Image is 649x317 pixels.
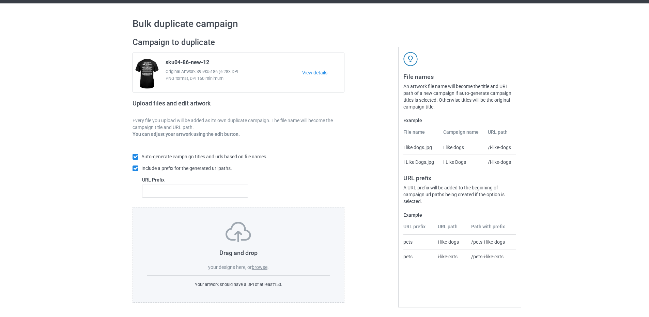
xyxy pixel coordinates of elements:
td: /pets-i-like-dogs [467,235,516,249]
span: sku04-86-new-12 [166,59,209,68]
span: . [267,264,269,270]
td: pets [403,249,434,264]
h3: Drag and drop [147,249,330,257]
b: You can adjust your artwork using the edit button. [133,131,240,137]
h1: Bulk duplicate campaign [133,18,516,30]
h3: File names [403,73,516,81]
span: your designs here, or [208,264,252,270]
h3: URL prefix [403,174,516,182]
label: browse [252,264,267,270]
span: Your artwork should have a DPI of at least 150 . [195,282,282,287]
td: i-like-dogs [434,235,468,249]
div: An artwork file name will become the title and URL path of a new campaign if auto-generate campai... [403,83,516,110]
td: I Like Dogs.jpg [403,155,439,169]
label: Example [403,212,516,218]
td: /i-like-dogs [484,155,516,169]
th: File name [403,129,439,140]
td: I like dogs [439,140,484,155]
h2: Campaign to duplicate [133,37,344,48]
a: View details [302,69,344,76]
span: PNG format, DPI 150 minimum [166,75,302,82]
div: A URL prefix will be added to the beginning of campaign url paths being created if the option is ... [403,184,516,205]
img: svg+xml;base64,PD94bWwgdmVyc2lvbj0iMS4wIiBlbmNvZGluZz0iVVRGLTgiPz4KPHN2ZyB3aWR0aD0iNDJweCIgaGVpZ2... [403,52,418,66]
p: Every file you upload will be added as its own duplicate campaign. The file name will become the ... [133,117,344,131]
td: I like dogs.jpg [403,140,439,155]
label: Example [403,117,516,124]
h2: Upload files and edit artwork [133,100,260,112]
img: svg+xml;base64,PD94bWwgdmVyc2lvbj0iMS4wIiBlbmNvZGluZz0iVVRGLTgiPz4KPHN2ZyB3aWR0aD0iNzVweCIgaGVpZ2... [226,222,251,242]
th: URL path [434,223,468,235]
span: Include a prefix for the generated url paths. [141,165,232,171]
th: Campaign name [439,129,484,140]
label: URL Prefix [142,176,248,183]
th: URL prefix [403,223,434,235]
td: i-like-cats [434,249,468,264]
span: Auto-generate campaign titles and urls based on file names. [141,154,267,159]
td: pets [403,235,434,249]
span: Original Artwork 3959x5186 @ 283 DPI [166,68,302,75]
td: /i-like-dogs [484,140,516,155]
th: URL path [484,129,516,140]
td: I Like Dogs [439,155,484,169]
td: /pets-i-like-cats [467,249,516,264]
th: Path with prefix [467,223,516,235]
